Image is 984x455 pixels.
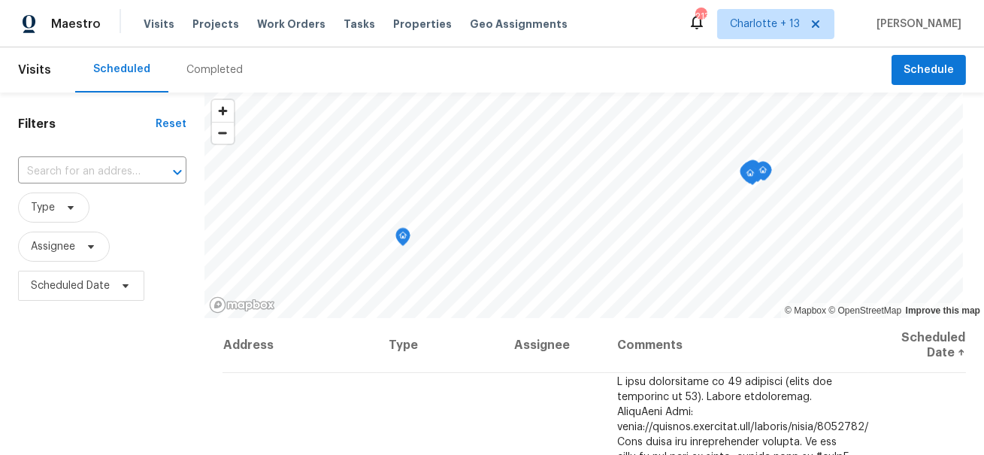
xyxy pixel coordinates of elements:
button: Schedule [892,55,966,86]
span: Charlotte + 13 [730,17,800,32]
div: Map marker [742,162,757,185]
div: Map marker [746,163,761,187]
a: Improve this map [906,305,980,316]
canvas: Map [204,93,963,318]
span: Properties [393,17,452,32]
span: Visits [144,17,174,32]
div: Map marker [743,165,758,189]
span: Type [31,200,55,215]
div: Completed [186,62,243,77]
div: Map marker [757,162,772,186]
div: 213 [695,9,706,24]
span: Work Orders [257,17,325,32]
th: Type [377,318,502,373]
button: Zoom in [212,100,234,122]
span: Tasks [344,19,375,29]
span: Scheduled Date [31,278,110,293]
div: Map marker [395,228,410,251]
div: Map marker [755,162,771,186]
span: Geo Assignments [470,17,568,32]
button: Zoom out [212,122,234,144]
div: Map marker [740,164,755,187]
th: Assignee [502,318,605,373]
span: Maestro [51,17,101,32]
th: Address [223,318,377,373]
th: Comments [605,318,868,373]
span: Visits [18,53,51,86]
a: OpenStreetMap [828,305,901,316]
h1: Filters [18,117,156,132]
div: Map marker [745,160,760,184]
span: Projects [192,17,239,32]
th: Scheduled Date ↑ [868,318,966,373]
span: Zoom out [212,123,234,144]
span: Schedule [904,61,954,80]
div: Scheduled [93,62,150,77]
div: Map marker [746,160,761,184]
input: Search for an address... [18,160,144,184]
a: Mapbox homepage [209,296,275,314]
a: Mapbox [785,305,826,316]
div: Map marker [755,162,771,185]
span: Assignee [31,239,75,254]
button: Open [167,162,188,183]
span: [PERSON_NAME] [870,17,961,32]
div: Reset [156,117,186,132]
